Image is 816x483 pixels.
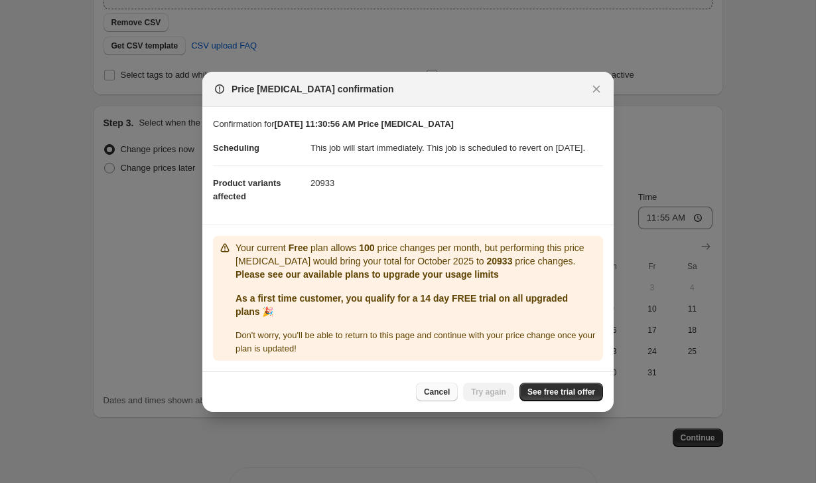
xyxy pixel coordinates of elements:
[213,118,603,131] p: Confirmation for
[236,268,598,281] p: Please see our available plans to upgrade your usage limits
[310,131,603,165] dd: This job will start immediately. This job is scheduled to revert on [DATE].
[486,256,512,266] b: 20933
[236,330,595,353] span: Don ' t worry, you ' ll be able to return to this page and continue with your price change once y...
[587,80,606,98] button: Close
[232,82,394,96] span: Price [MEDICAL_DATA] confirmation
[274,119,453,129] b: [DATE] 11:30:56 AM Price [MEDICAL_DATA]
[289,242,308,253] b: Free
[236,241,598,268] p: Your current plan allows price changes per month, but performing this price [MEDICAL_DATA] would ...
[310,165,603,201] dd: 20933
[213,178,281,201] span: Product variants affected
[416,383,458,401] button: Cancel
[424,387,450,397] span: Cancel
[519,383,603,401] a: See free trial offer
[359,242,374,253] b: 100
[236,293,568,317] b: As a first time customer, you qualify for a 14 day FREE trial on all upgraded plans 🎉
[213,143,259,153] span: Scheduling
[527,387,595,397] span: See free trial offer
